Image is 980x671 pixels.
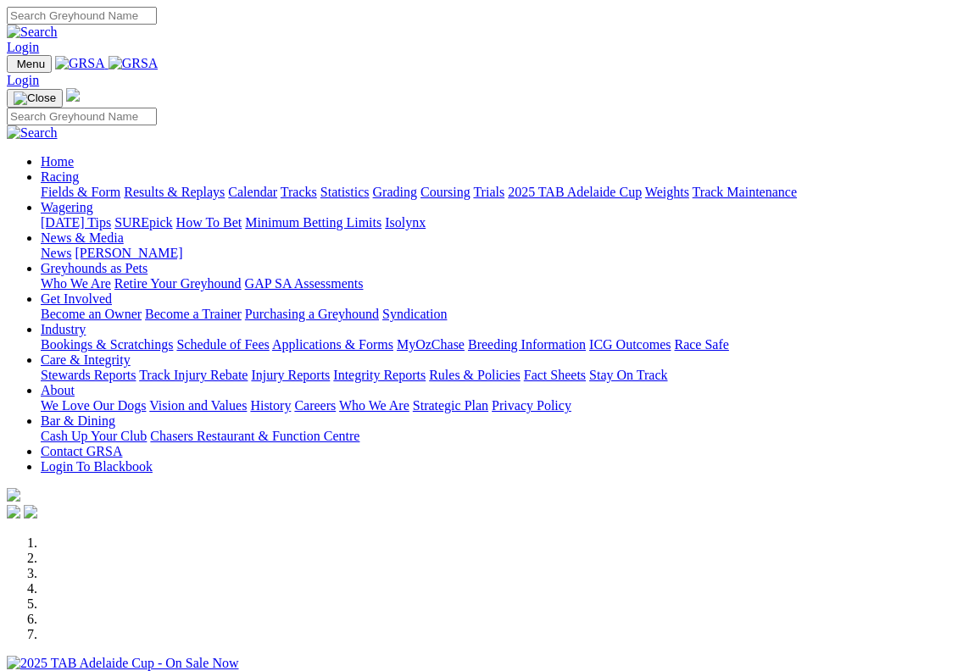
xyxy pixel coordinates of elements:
[139,368,248,382] a: Track Injury Rebate
[41,230,124,245] a: News & Media
[41,337,973,352] div: Industry
[41,215,973,230] div: Wagering
[41,246,71,260] a: News
[14,91,56,105] img: Close
[492,398,571,413] a: Privacy Policy
[41,368,136,382] a: Stewards Reports
[41,276,111,291] a: Who We Are
[7,108,157,125] input: Search
[7,55,52,73] button: Toggle navigation
[382,307,447,321] a: Syndication
[645,185,689,199] a: Weights
[41,291,112,306] a: Get Involved
[41,322,86,336] a: Industry
[41,185,973,200] div: Racing
[7,488,20,502] img: logo-grsa-white.png
[75,246,182,260] a: [PERSON_NAME]
[228,185,277,199] a: Calendar
[114,215,172,230] a: SUREpick
[589,368,667,382] a: Stay On Track
[281,185,317,199] a: Tracks
[41,246,973,261] div: News & Media
[385,215,426,230] a: Isolynx
[473,185,504,199] a: Trials
[41,368,973,383] div: Care & Integrity
[41,398,146,413] a: We Love Our Dogs
[245,307,379,321] a: Purchasing a Greyhound
[508,185,642,199] a: 2025 TAB Adelaide Cup
[7,89,63,108] button: Toggle navigation
[41,154,74,169] a: Home
[41,429,973,444] div: Bar & Dining
[250,398,291,413] a: History
[55,56,105,71] img: GRSA
[17,58,45,70] span: Menu
[41,200,93,214] a: Wagering
[320,185,370,199] a: Statistics
[41,169,79,184] a: Racing
[468,337,586,352] a: Breeding Information
[373,185,417,199] a: Grading
[7,656,239,671] img: 2025 TAB Adelaide Cup - On Sale Now
[294,398,336,413] a: Careers
[272,337,393,352] a: Applications & Forms
[7,7,157,25] input: Search
[176,215,242,230] a: How To Bet
[41,215,111,230] a: [DATE] Tips
[245,276,364,291] a: GAP SA Assessments
[24,505,37,518] img: twitter.svg
[7,125,58,141] img: Search
[176,337,269,352] a: Schedule of Fees
[41,413,115,428] a: Bar & Dining
[41,337,173,352] a: Bookings & Scratchings
[251,368,330,382] a: Injury Reports
[149,398,247,413] a: Vision and Values
[245,215,381,230] a: Minimum Betting Limits
[41,398,973,413] div: About
[7,40,39,54] a: Login
[41,276,973,291] div: Greyhounds as Pets
[7,505,20,518] img: facebook.svg
[333,368,426,382] a: Integrity Reports
[114,276,242,291] a: Retire Your Greyhound
[41,261,148,275] a: Greyhounds as Pets
[429,368,521,382] a: Rules & Policies
[7,73,39,87] a: Login
[150,429,359,443] a: Chasers Restaurant & Function Centre
[41,459,153,474] a: Login To Blackbook
[339,398,409,413] a: Who We Are
[420,185,471,199] a: Coursing
[41,352,131,367] a: Care & Integrity
[145,307,242,321] a: Become a Trainer
[41,307,142,321] a: Become an Owner
[109,56,159,71] img: GRSA
[524,368,586,382] a: Fact Sheets
[41,185,120,199] a: Fields & Form
[124,185,225,199] a: Results & Replays
[66,88,80,102] img: logo-grsa-white.png
[397,337,465,352] a: MyOzChase
[41,429,147,443] a: Cash Up Your Club
[7,25,58,40] img: Search
[41,383,75,397] a: About
[589,337,671,352] a: ICG Outcomes
[41,444,122,458] a: Contact GRSA
[41,307,973,322] div: Get Involved
[693,185,797,199] a: Track Maintenance
[413,398,488,413] a: Strategic Plan
[674,337,728,352] a: Race Safe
